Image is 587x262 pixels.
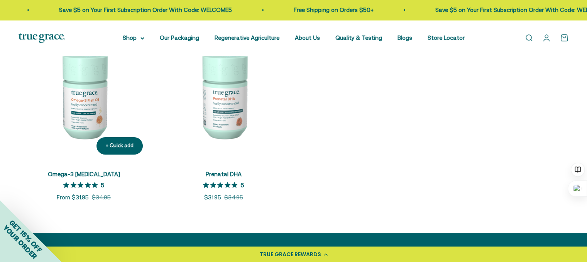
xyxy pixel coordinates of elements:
a: Prenatal DHA [206,171,242,177]
a: Store Locator [428,34,465,41]
p: 5 [101,181,104,189]
div: + Quick add [106,142,134,150]
img: Prenatal DHA for Brain & Eye Development* For women during pre-conception, pregnancy, and lactati... [158,30,289,160]
sale-price: From $31.95 [57,193,89,202]
span: GET 15% OFF [8,218,44,254]
compare-at-price: $34.95 [92,193,111,202]
a: Omega-3 [MEDICAL_DATA] [48,171,120,177]
summary: Shop [123,33,144,43]
a: Blogs [398,34,412,41]
p: 5 [240,181,244,189]
span: 5 out of 5 stars rating in total 3 reviews. [203,179,240,190]
a: Regenerative Agriculture [215,34,279,41]
p: Save $5 on Your First Subscription Order With Code: WELCOME5 [59,5,232,15]
a: Free Shipping on Orders $50+ [294,7,374,13]
a: About Us [295,34,320,41]
a: Quality & Testing [335,34,382,41]
compare-at-price: $34.95 [224,193,243,202]
button: + Quick add [96,137,143,155]
span: YOUR ORDER [2,223,39,260]
img: Omega-3 Fish Oil for Brain, Heart, and Immune Health* Sustainably sourced, wild-caught Alaskan fi... [19,30,149,160]
a: Our Packaging [160,34,199,41]
sale-price: $31.95 [204,193,221,202]
div: TRUE GRACE REWARDS [260,250,321,259]
span: 5 out of 5 stars rating in total 16 reviews. [63,179,101,190]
